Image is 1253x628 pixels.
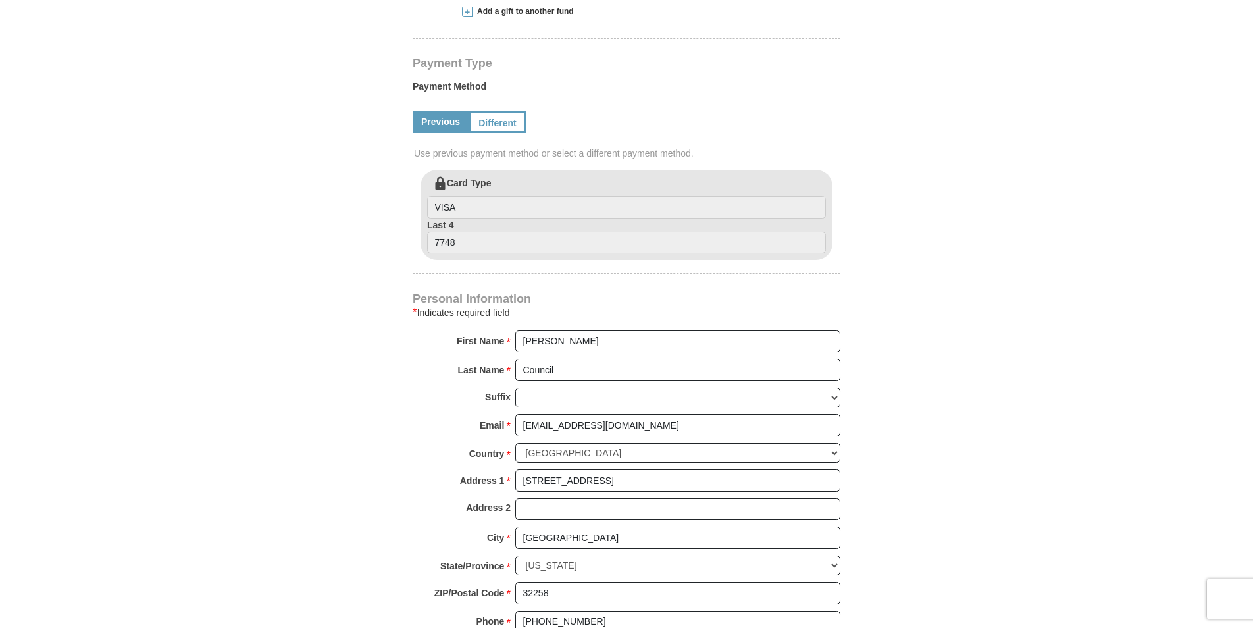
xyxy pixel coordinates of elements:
strong: Address 2 [466,498,511,517]
strong: First Name [457,332,504,350]
input: Card Type [427,196,826,219]
h4: Personal Information [413,294,840,304]
strong: Country [469,444,505,463]
label: Payment Method [413,80,840,99]
label: Card Type [427,176,826,219]
strong: City [487,529,504,547]
label: Last 4 [427,219,826,254]
strong: Suffix [485,388,511,406]
input: Last 4 [427,232,826,254]
strong: Address 1 [460,471,505,490]
div: Indicates required field [413,305,840,321]
strong: State/Province [440,557,504,575]
strong: Email [480,416,504,434]
strong: ZIP/Postal Code [434,584,505,602]
h4: Payment Type [413,58,840,68]
span: Add a gift to another fund [473,6,574,17]
a: Previous [413,111,469,133]
span: Use previous payment method or select a different payment method. [414,147,842,160]
a: Different [469,111,526,133]
strong: Last Name [458,361,505,379]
